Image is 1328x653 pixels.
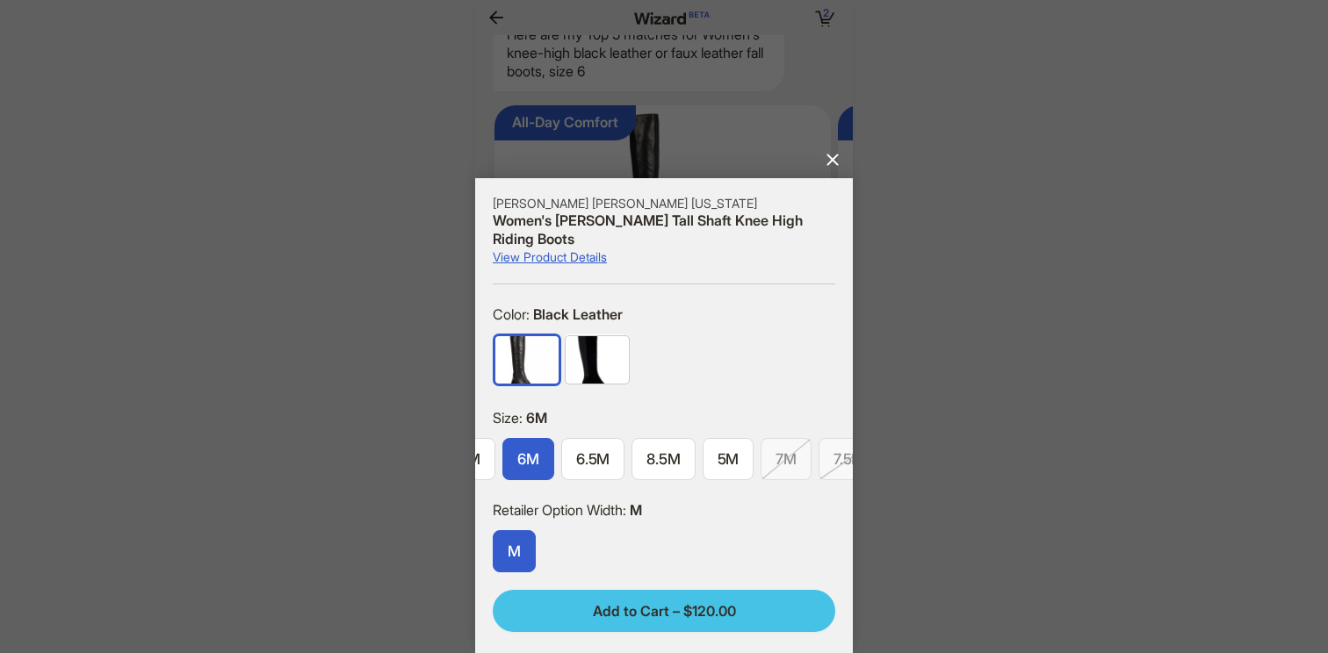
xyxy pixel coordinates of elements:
label: available [566,334,629,382]
label: available [561,438,624,480]
label: unavailable [761,438,812,480]
label: available [703,438,754,480]
span: 5M [718,450,740,468]
span: M [630,501,642,519]
label: available [495,334,559,382]
span: 6.5M [576,450,610,468]
label: available [493,530,536,572]
span: 6M [517,450,539,468]
span: Color : [493,305,533,323]
span: Add to Cart – $120.00 [593,602,736,621]
span: Size : [493,409,526,427]
div: View Product Details [493,249,835,265]
span: Retailer Option Width : [493,501,630,519]
span: 7M [776,450,797,468]
button: Close [823,150,842,169]
div: Women's [PERSON_NAME] Tall Shaft Knee High Riding Boots [493,212,835,248]
img: Black Suede [566,336,629,384]
label: unavailable [819,438,879,480]
span: M [508,542,521,560]
div: [PERSON_NAME] [PERSON_NAME] [US_STATE] [493,196,835,212]
span: 8.5M [646,450,680,468]
img: Black Leather [495,336,559,384]
label: available [502,438,554,480]
label: available [632,438,695,480]
span: Black Leather [533,305,623,323]
button: Add to Cart – $120.00 [493,590,835,632]
span: 6M [526,409,547,427]
span: 7.5M [834,450,864,468]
